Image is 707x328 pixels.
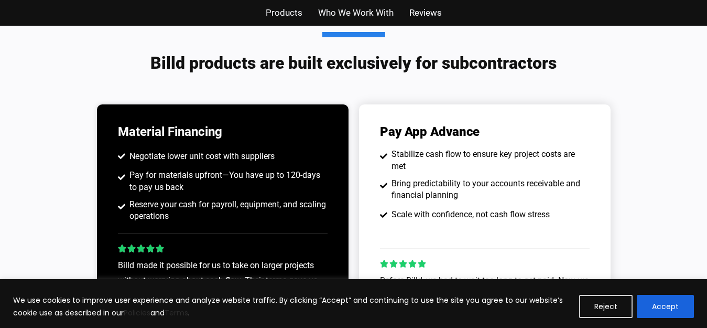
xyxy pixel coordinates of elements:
h3: Pay App Advance [380,125,480,138]
a: Products [266,5,302,20]
a: Who We Work With [318,5,394,20]
h3: Material Financing [118,125,328,138]
a: Reviews [409,5,442,20]
span: Bring predictability to your accounts receivable and financial planning [389,178,590,202]
button: Reject [579,295,633,318]
span: Reserve your cash for payroll, equipment, and scaling operations [127,199,328,223]
h2: Billd products are built exclusively for subcontractors [39,32,668,73]
span: Pay for materials upfront—You have up to 120-days to pay us back [127,170,328,193]
button: Accept [637,295,694,318]
span: Before Billd, we had to wait too long to get paid. Now, we have the flexibility to invest in new ... [380,276,589,316]
a: Policies [124,308,150,318]
div: Rated 5 out of 5 [118,244,165,253]
span: Scale with confidence, not cash flow stress [389,209,550,220]
span: Billd made it possible for us to take on larger projects without worrying about cash flow. Their ... [118,260,325,316]
a: Terms [165,308,188,318]
p: We use cookies to improve user experience and analyze website traffic. By clicking “Accept” and c... [13,294,571,319]
span: Stabilize cash flow to ensure key project costs are met [389,149,590,172]
span: Negotiate lower unit cost with suppliers [127,151,275,162]
div: Rated 5 out of 5 [380,259,427,269]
